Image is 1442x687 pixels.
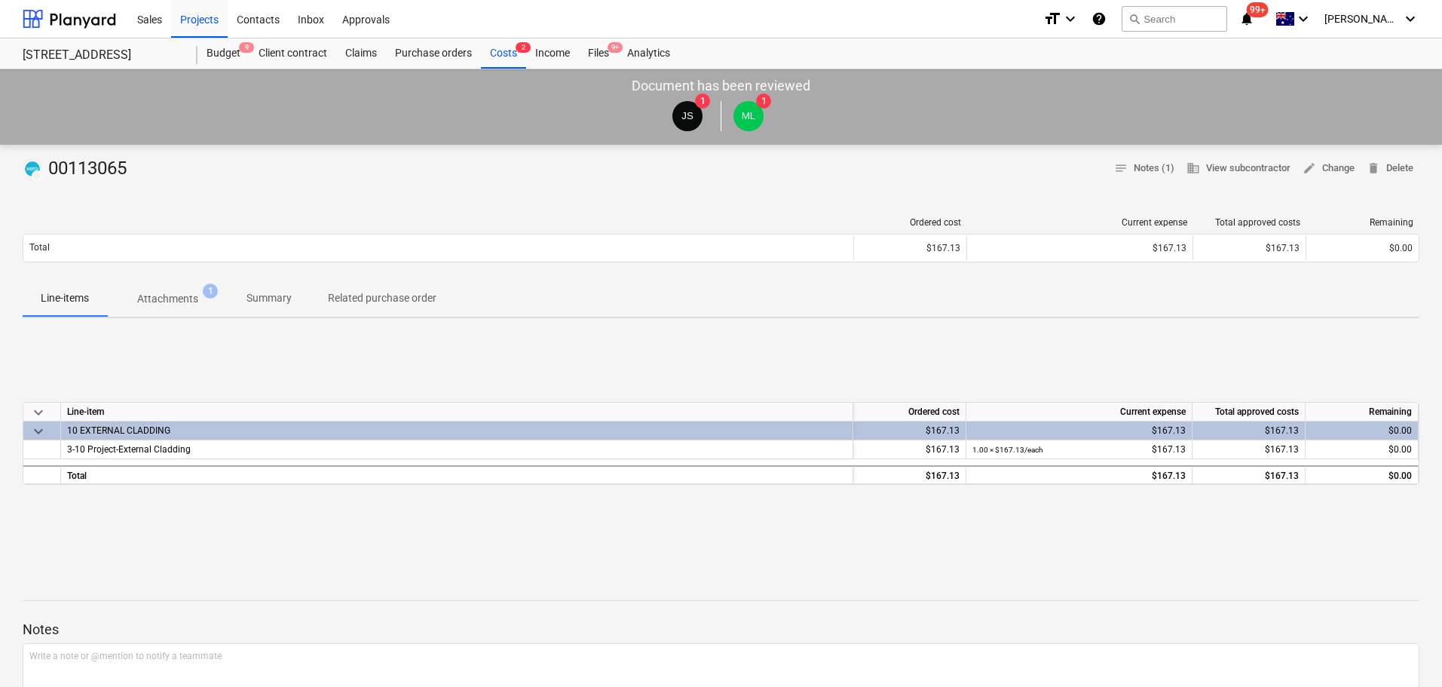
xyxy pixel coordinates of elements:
div: Total approved costs [1199,217,1300,228]
div: $167.13 [859,467,960,486]
small: 1.00 × $167.13 / each [972,446,1043,454]
span: Notes (1) [1114,160,1174,177]
div: $167.13 [860,243,960,253]
a: Analytics [618,38,679,69]
div: Current expense [966,403,1192,422]
div: $167.13 [1199,422,1299,440]
div: $167.13 [1199,467,1299,486]
div: $167.13 [973,243,1186,253]
button: View subcontractor [1180,157,1297,180]
button: Delete [1361,157,1419,180]
i: keyboard_arrow_down [1294,10,1312,28]
div: Budget [197,38,250,69]
p: Document has been reviewed [632,77,810,95]
span: 1 [756,94,771,109]
button: Change [1297,157,1361,180]
span: keyboard_arrow_down [29,422,47,440]
div: $0.00 [1312,243,1413,253]
span: 1 [695,94,710,109]
div: Line-item [61,403,853,422]
iframe: Chat Widget [1367,615,1442,687]
p: Attachments [137,291,198,307]
div: Matt Lebon [733,101,764,131]
i: keyboard_arrow_down [1401,10,1419,28]
div: Ordered cost [853,403,966,422]
a: Purchase orders [386,38,481,69]
p: Notes [23,621,1419,639]
a: Budget9 [197,38,250,69]
span: delete [1367,161,1380,175]
div: $167.13 [859,440,960,459]
span: 3-10 Project-External Cladding [67,444,191,455]
div: $167.13 [972,467,1186,486]
div: 10 EXTERNAL CLADDING [67,422,847,440]
span: edit [1303,161,1316,175]
span: business [1186,161,1200,175]
span: 2 [516,42,531,53]
span: 9 [239,42,254,53]
div: $167.13 [1199,440,1299,459]
span: notes [1114,161,1128,175]
a: Claims [336,38,386,69]
div: $167.13 [972,440,1186,459]
span: keyboard_arrow_down [29,403,47,422]
p: Line-items [41,290,89,306]
div: $167.13 [859,422,960,440]
span: search [1128,13,1140,25]
span: Delete [1367,160,1413,177]
span: JS [681,110,693,121]
div: Jacob Salta [672,101,703,131]
i: Knowledge base [1091,10,1107,28]
div: Costs [481,38,526,69]
i: format_size [1043,10,1061,28]
a: Files9+ [579,38,618,69]
div: Total approved costs [1192,403,1306,422]
p: Related purchase order [328,290,436,306]
span: Change [1303,160,1355,177]
div: Invoice has been synced with Xero and its status is currently DRAFT [23,157,42,181]
button: Notes (1) [1108,157,1180,180]
a: Costs2 [481,38,526,69]
div: Remaining [1306,403,1419,422]
div: $0.00 [1312,440,1412,459]
div: $167.13 [1199,243,1300,253]
button: Search [1122,6,1227,32]
div: $167.13 [972,422,1186,440]
span: View subcontractor [1186,160,1290,177]
i: keyboard_arrow_down [1061,10,1079,28]
div: 00113065 [23,157,133,181]
span: ML [742,110,756,121]
span: 9+ [608,42,623,53]
img: xero.svg [25,161,40,176]
div: $0.00 [1312,467,1412,486]
p: Summary [246,290,292,306]
a: Client contract [250,38,336,69]
div: [STREET_ADDRESS] [23,48,179,63]
div: Current expense [973,217,1187,228]
span: 99+ [1247,2,1269,17]
span: 1 [203,284,218,299]
div: Total [61,465,853,484]
span: [PERSON_NAME] [1324,13,1400,25]
p: Total [29,241,50,254]
div: Ordered cost [860,217,961,228]
div: Files [579,38,618,69]
a: Income [526,38,579,69]
div: Remaining [1312,217,1413,228]
div: $0.00 [1312,422,1412,440]
i: notifications [1239,10,1254,28]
